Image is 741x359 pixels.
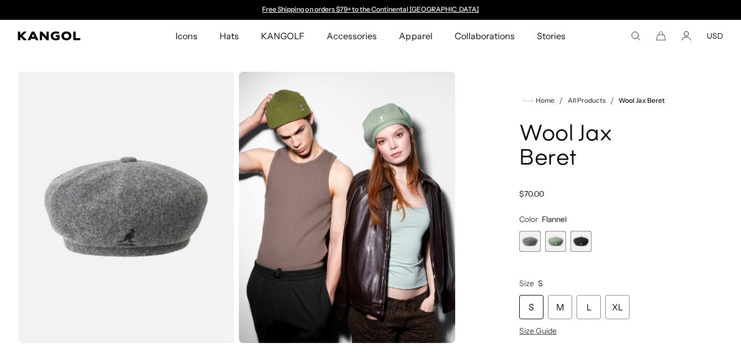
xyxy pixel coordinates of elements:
div: 1 of 3 [519,231,540,252]
label: Sage Green [545,231,566,252]
span: Color [519,214,538,224]
a: Icons [164,20,209,52]
a: Home [524,96,555,105]
label: Black [571,231,591,252]
span: Flannel [542,214,567,224]
product-gallery: Gallery Viewer [18,72,455,343]
nav: breadcrumbs [519,94,668,107]
span: Size [519,278,534,288]
img: wool jax beret in sage green [239,72,456,343]
div: 2 of 3 [545,231,566,252]
span: Size Guide [519,326,557,336]
button: Cart [656,31,666,41]
span: S [538,278,543,288]
a: All Products [568,97,606,104]
slideshow-component: Announcement bar [257,6,484,14]
span: Icons [175,20,198,52]
div: 3 of 3 [571,231,591,252]
div: M [548,295,572,319]
button: USD [707,31,723,41]
label: Flannel [519,231,540,252]
h1: Wool Jax Beret [519,123,668,171]
a: Stories [526,20,577,52]
div: S [519,295,543,319]
a: Free Shipping on orders $79+ to the Continental [GEOGRAPHIC_DATA] [262,5,479,13]
summary: Search here [631,31,641,41]
a: Account [681,31,691,41]
a: Accessories [316,20,388,52]
a: KANGOLF [250,20,316,52]
span: Home [534,97,555,104]
span: KANGOLF [261,20,305,52]
a: Collaborations [444,20,526,52]
span: Collaborations [455,20,515,52]
span: Apparel [399,20,432,52]
li: / [606,94,614,107]
div: 1 of 2 [257,6,484,14]
div: L [577,295,601,319]
a: Kangol [18,31,115,40]
span: Accessories [327,20,377,52]
span: $70.00 [519,189,544,199]
a: Apparel [388,20,443,52]
div: XL [605,295,630,319]
img: color-flannel [18,72,234,343]
a: Hats [209,20,250,52]
span: Stories [537,20,566,52]
span: Hats [220,20,239,52]
li: / [555,94,563,107]
a: Wool Jax Beret [619,97,665,104]
div: Announcement [257,6,484,14]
